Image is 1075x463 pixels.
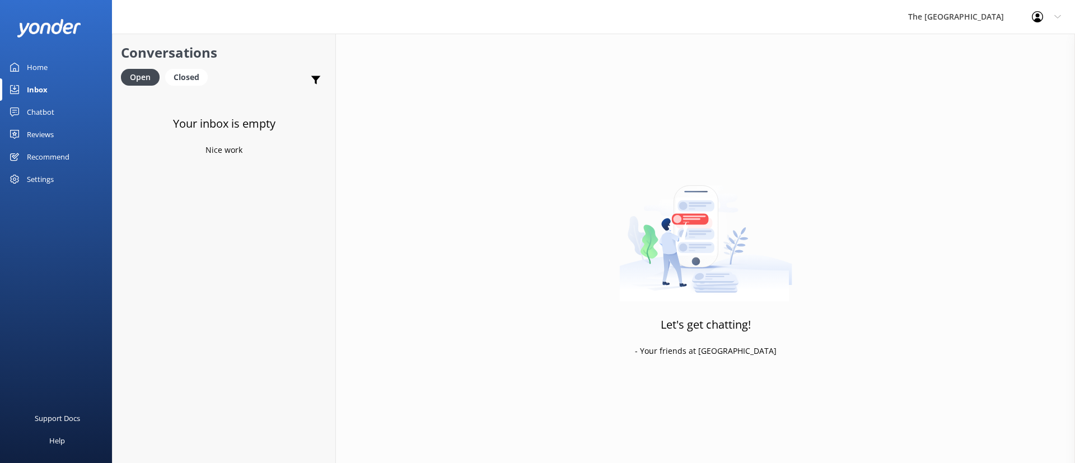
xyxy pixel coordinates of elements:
a: Open [121,71,165,83]
div: Chatbot [27,101,54,123]
h2: Conversations [121,42,327,63]
h3: Let's get chatting! [661,316,751,334]
img: artwork of a man stealing a conversation from at giant smartphone [619,162,792,302]
div: Support Docs [35,407,80,429]
div: Closed [165,69,208,86]
h3: Your inbox is empty [173,115,275,133]
p: - Your friends at [GEOGRAPHIC_DATA] [635,345,777,357]
div: Inbox [27,78,48,101]
div: Help [49,429,65,452]
div: Recommend [27,146,69,168]
div: Open [121,69,160,86]
div: Reviews [27,123,54,146]
div: Settings [27,168,54,190]
div: Home [27,56,48,78]
img: yonder-white-logo.png [17,19,81,38]
p: Nice work [205,144,242,156]
a: Closed [165,71,213,83]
